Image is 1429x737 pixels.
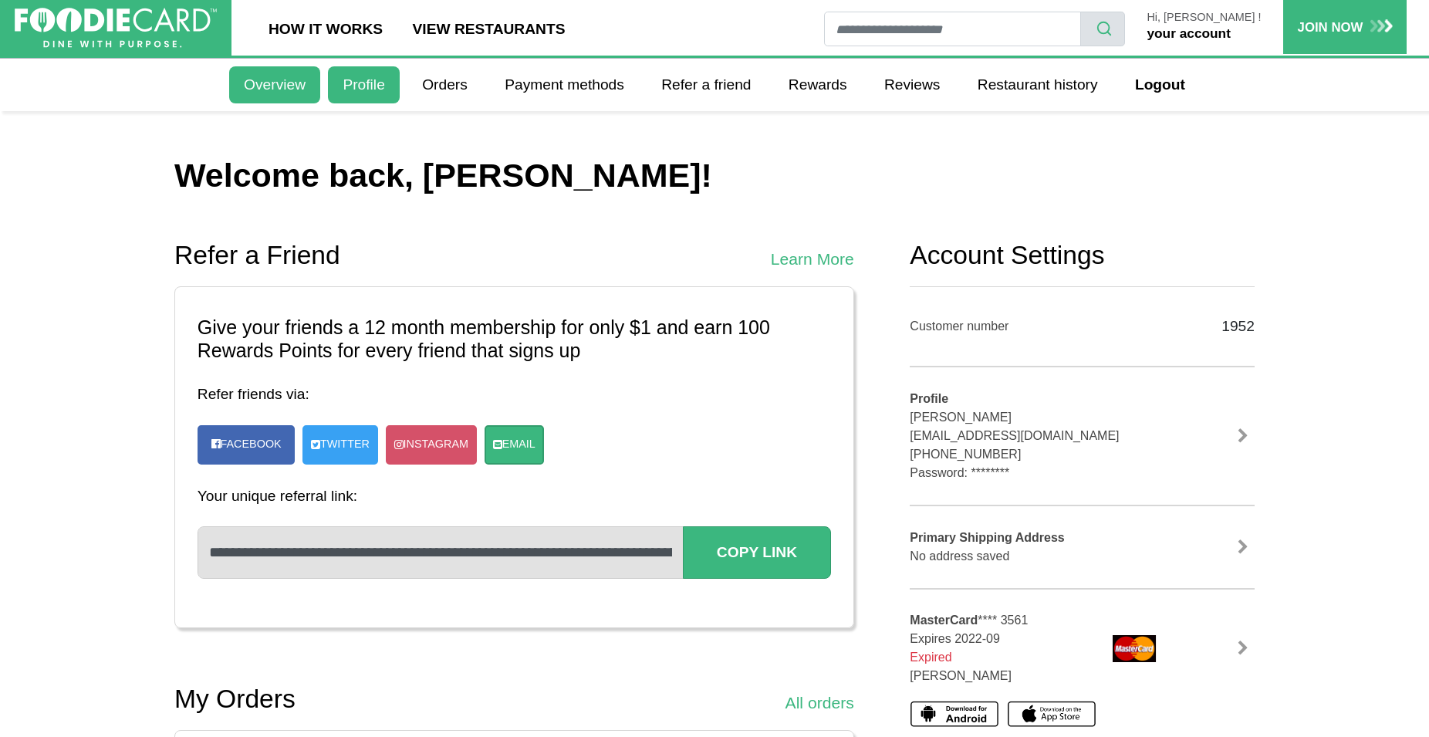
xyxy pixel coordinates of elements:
a: your account [1147,25,1230,41]
a: Reviews [870,66,955,103]
div: [PERSON_NAME] [EMAIL_ADDRESS][DOMAIN_NAME] [PHONE_NUMBER] Password: ******** [910,390,1157,482]
img: FoodieCard; Eat, Drink, Save, Donate [15,8,217,49]
b: MasterCard [910,614,978,627]
b: Profile [910,392,948,405]
span: No address saved [910,549,1009,563]
a: All orders [785,691,854,715]
div: 1952 [1180,309,1255,343]
h4: Refer friends via: [198,385,831,403]
a: Twitter [302,425,378,465]
a: Logout [1120,66,1200,103]
h1: Welcome back, [PERSON_NAME]! [174,156,1255,196]
a: Facebook [204,429,289,460]
button: Copy Link [683,526,831,578]
span: Email [502,436,535,453]
div: **** 3561 Expires 2022-09 [PERSON_NAME] [898,611,1100,685]
div: Customer number [910,317,1157,336]
a: Overview [229,66,320,103]
span: Twitter [320,436,370,453]
a: Profile [328,66,400,103]
span: Instagram [404,436,468,453]
img: mastercard.png [1113,635,1157,662]
h2: Account Settings [910,240,1255,271]
span: Expired [910,651,951,664]
p: Hi, [PERSON_NAME] ! [1147,12,1261,24]
a: Instagram [386,425,477,465]
h2: My Orders [174,684,296,715]
a: Payment methods [490,66,639,103]
a: Orders [407,66,482,103]
span: Facebook [221,438,282,450]
h4: Your unique referral link: [198,487,831,505]
button: search [1080,12,1125,46]
input: restaurant search [824,12,1081,46]
b: Primary Shipping Address [910,531,1064,544]
a: Rewards [774,66,862,103]
a: Refer a friend [647,66,766,103]
a: Email [485,425,544,465]
a: Restaurant history [963,66,1113,103]
h3: Give your friends a 12 month membership for only $1 and earn 100 Rewards Points for every friend ... [198,316,831,363]
a: Learn More [771,247,854,272]
h2: Refer a Friend [174,240,340,271]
